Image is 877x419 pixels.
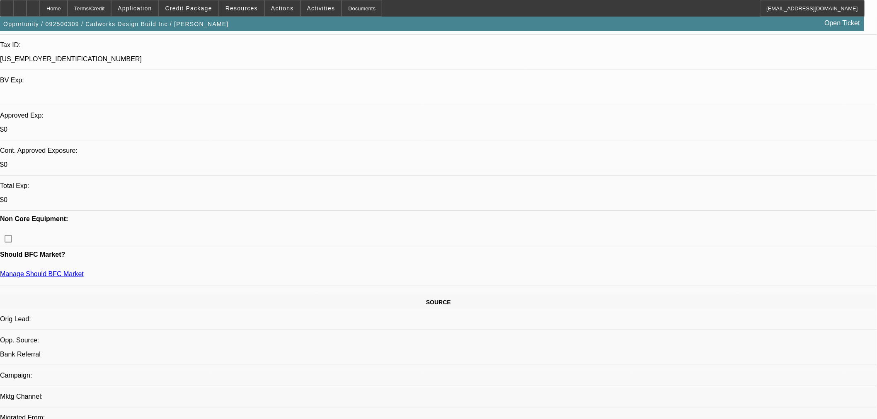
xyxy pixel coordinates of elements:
[111,0,158,16] button: Application
[3,21,229,27] span: Opportunity / 092500309 / Cadworks Design Build Inc / [PERSON_NAME]
[426,299,451,306] span: SOURCE
[159,0,218,16] button: Credit Package
[165,5,212,12] span: Credit Package
[301,0,342,16] button: Activities
[118,5,152,12] span: Application
[307,5,335,12] span: Activities
[225,5,258,12] span: Resources
[821,16,863,30] a: Open Ticket
[219,0,264,16] button: Resources
[265,0,300,16] button: Actions
[271,5,294,12] span: Actions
